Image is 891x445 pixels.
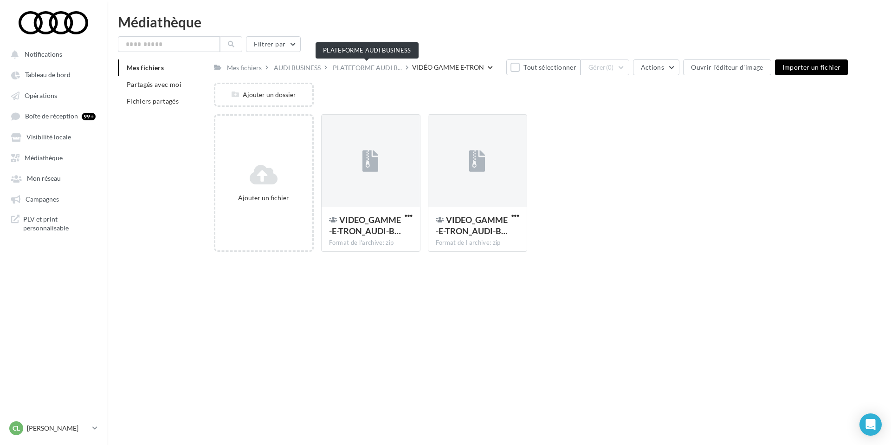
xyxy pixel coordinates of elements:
[13,424,20,433] span: Cl
[412,63,484,72] div: VIDÉO GAMME E-TRON
[6,211,101,236] a: PLV et print personnalisable
[506,59,581,75] button: Tout sélectionner
[25,154,63,162] span: Médiathèque
[26,133,71,141] span: Visibilité locale
[82,113,96,120] div: 99+
[23,215,96,233] span: PLV et print personnalisable
[329,215,401,236] span: VIDEO_GAMME-E-TRON_AUDI-BUSINESS_1920x1080
[25,50,62,58] span: Notifications
[27,424,89,433] p: [PERSON_NAME]
[436,239,519,247] div: Format de l'archive: zip
[219,193,308,203] div: Ajouter un fichier
[436,215,508,236] span: VIDEO_GAMME-E-TRON_AUDI-BUSINESS_1080x1920
[775,59,848,75] button: Importer un fichier
[316,42,419,59] div: PLATEFORME AUDI BUSINESS
[6,46,97,62] button: Notifications
[6,149,101,166] a: Médiathèque
[26,195,59,203] span: Campagnes
[782,63,841,71] span: Importer un fichier
[274,63,321,72] div: AUDI BUSINESS
[118,15,880,29] div: Médiathèque
[633,59,679,75] button: Actions
[6,190,101,207] a: Campagnes
[333,63,402,72] span: PLATEFORME AUDI B...
[215,90,312,99] div: Ajouter un dossier
[6,87,101,104] a: Opérations
[859,413,882,436] div: Open Intercom Messenger
[6,170,101,186] a: Mon réseau
[606,64,614,71] span: (0)
[6,66,101,83] a: Tableau de bord
[25,112,78,120] span: Boîte de réception
[246,36,301,52] button: Filtrer par
[581,59,629,75] button: Gérer(0)
[6,107,101,124] a: Boîte de réception 99+
[25,71,71,79] span: Tableau de bord
[127,80,181,88] span: Partagés avec moi
[127,97,179,105] span: Fichiers partagés
[7,419,99,437] a: Cl [PERSON_NAME]
[127,64,164,72] span: Mes fichiers
[27,175,61,183] span: Mon réseau
[329,239,413,247] div: Format de l'archive: zip
[641,63,664,71] span: Actions
[25,92,57,99] span: Opérations
[683,59,771,75] button: Ouvrir l'éditeur d'image
[6,128,101,145] a: Visibilité locale
[227,63,262,72] div: Mes fichiers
